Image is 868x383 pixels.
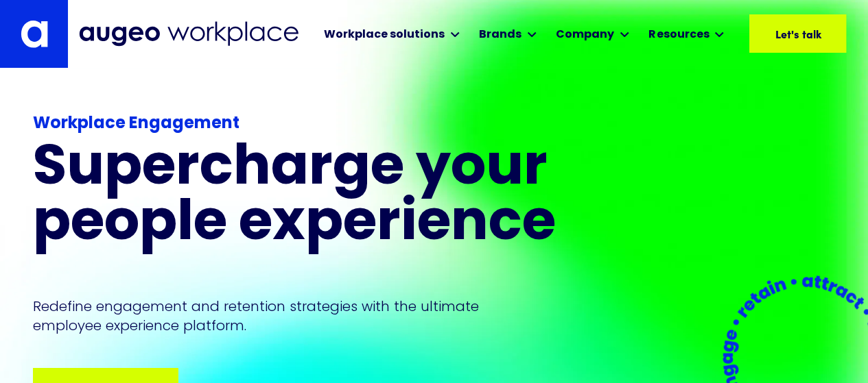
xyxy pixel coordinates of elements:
h1: Supercharge your people experience [33,142,626,253]
div: Workplace solutions [324,27,445,43]
img: Augeo's "a" monogram decorative logo in white. [21,20,48,48]
img: Augeo Workplace business unit full logo in mignight blue. [79,21,298,47]
div: Resources [648,27,709,43]
a: Let's talk [749,14,846,53]
div: Company [556,27,614,43]
div: Brands [479,27,521,43]
div: Workplace Engagement [33,112,626,136]
p: Redefine engagement and retention strategies with the ultimate employee experience platform. [33,297,505,335]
